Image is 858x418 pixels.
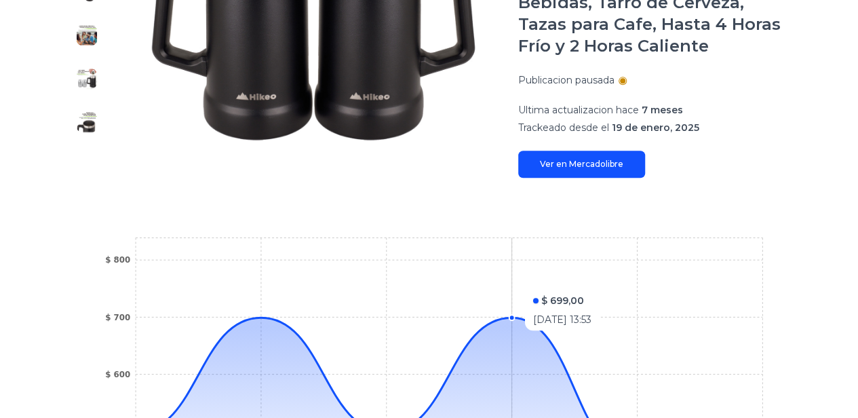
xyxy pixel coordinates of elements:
[105,255,130,265] tspan: $ 800
[518,73,615,87] p: Publicacion pausada
[105,370,130,379] tspan: $ 600
[76,111,98,133] img: Tarro Cervecero de Acero Inoxidable (2 Pz de 730 ml c/u) de Doble Pared Térmica, Vasos Térmicos p...
[518,104,639,116] span: Ultima actualizacion hace
[76,68,98,90] img: Tarro Cervecero de Acero Inoxidable (2 Pz de 730 ml c/u) de Doble Pared Térmica, Vasos Térmicos p...
[518,121,609,134] span: Trackeado desde el
[612,121,699,134] span: 19 de enero, 2025
[642,104,683,116] span: 7 meses
[518,151,645,178] a: Ver en Mercadolibre
[105,312,130,322] tspan: $ 700
[76,24,98,46] img: Tarro Cervecero de Acero Inoxidable (2 Pz de 730 ml c/u) de Doble Pared Térmica, Vasos Térmicos p...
